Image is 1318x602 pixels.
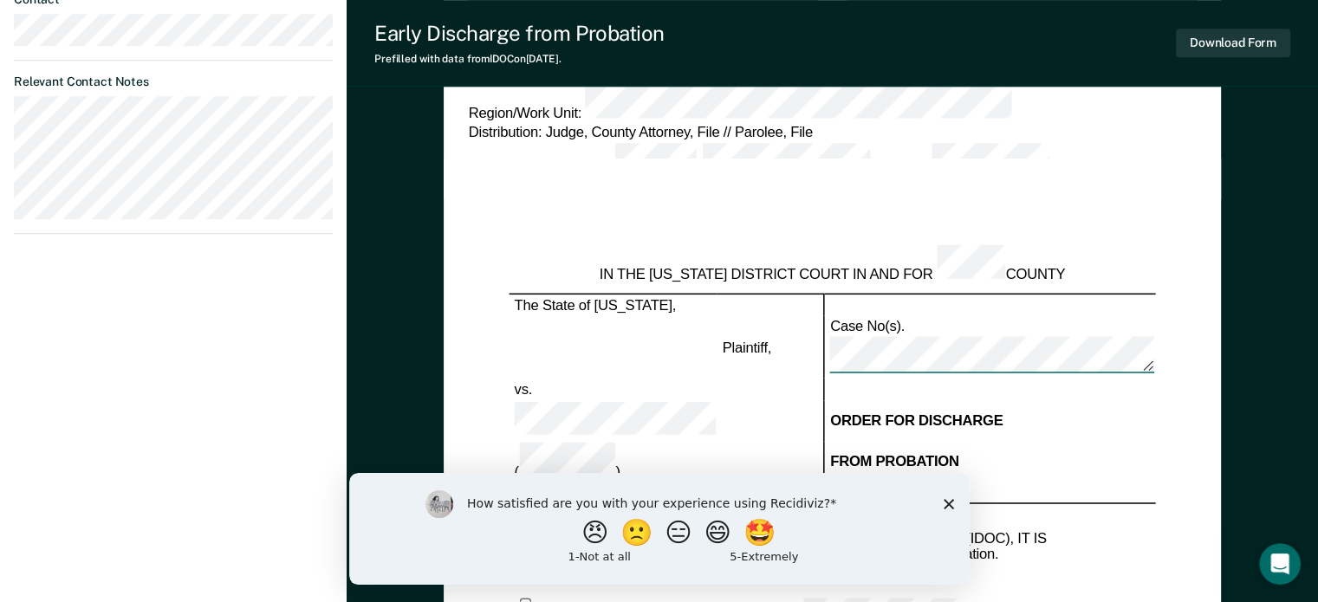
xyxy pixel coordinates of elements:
[1259,543,1301,585] iframe: Intercom live chat
[374,53,665,65] div: Prefilled with data from IDOC on [DATE] .
[510,245,1156,283] div: IN THE [US_STATE] DISTRICT COURT IN AND FOR COUNTY
[824,441,1155,482] td: FROM PROBATION
[510,295,717,316] td: The State of [US_STATE],
[824,316,1155,379] td: Case No(s).
[717,316,825,379] td: Plaintiff,
[510,379,717,400] td: vs.
[1176,29,1290,57] button: Download Form
[510,441,717,482] td: ( )
[467,83,1198,143] td: Region/Work Unit: Distribution: Judge, County Attorney, File // Parolee, File
[349,473,970,585] iframe: Survey by Kim from Recidiviz
[614,143,1049,176] div: - Page 1 of 1
[824,400,1155,441] td: ORDER FOR DISCHARGE
[374,21,665,46] div: Early Discharge from Probation
[14,74,333,89] dt: Relevant Contact Notes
